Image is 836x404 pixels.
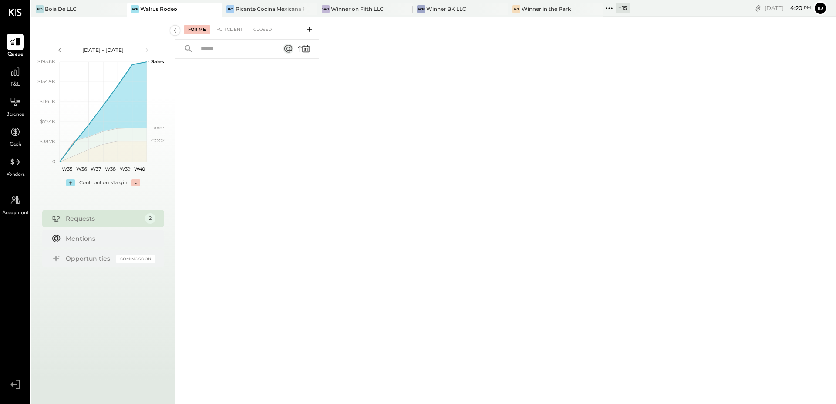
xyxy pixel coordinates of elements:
span: Vendors [6,171,25,179]
div: + [66,179,75,186]
a: Vendors [0,154,30,179]
div: WB [417,5,425,13]
div: Walrus Rodeo [140,5,177,13]
text: 0 [52,158,55,165]
div: WR [131,5,139,13]
text: W35 [61,166,72,172]
a: Balance [0,94,30,119]
div: [DATE] - [DATE] [66,46,140,54]
div: Closed [249,25,276,34]
div: BD [36,5,44,13]
text: W39 [119,166,130,172]
div: Winner BK LLC [426,5,466,13]
div: Mentions [66,234,151,243]
span: Balance [6,111,24,119]
div: - [131,179,140,186]
div: Wi [512,5,520,13]
span: P&L [10,81,20,89]
text: COGS [151,138,165,144]
div: 2 [145,213,155,224]
text: $116.1K [40,98,55,104]
div: Contribution Margin [79,179,127,186]
text: $193.6K [37,58,55,64]
div: Opportunities [66,254,112,263]
span: Accountant [2,209,29,217]
div: + 15 [616,3,630,13]
div: Boia De LLC [45,5,77,13]
text: $38.7K [40,138,55,145]
div: For Client [212,25,247,34]
div: For Me [184,25,210,34]
text: W40 [134,166,145,172]
text: $154.9K [37,78,55,84]
div: Winner in the Park [522,5,571,13]
span: Cash [10,141,21,149]
div: Coming Soon [116,255,155,263]
div: [DATE] [765,4,811,12]
div: Requests [66,214,141,223]
button: Ir [813,1,827,15]
a: Queue [0,34,30,59]
div: Wo [322,5,330,13]
a: Accountant [0,192,30,217]
text: W38 [105,166,116,172]
text: Labor [151,125,164,131]
div: Winner on Fifth LLC [331,5,384,13]
div: PC [226,5,234,13]
text: $77.4K [40,118,55,125]
span: Queue [7,51,24,59]
text: Sales [151,58,164,64]
text: W37 [91,166,101,172]
a: P&L [0,64,30,89]
a: Cash [0,124,30,149]
text: W36 [76,166,87,172]
div: copy link [754,3,762,13]
div: Picante Cocina Mexicana Rest [236,5,304,13]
